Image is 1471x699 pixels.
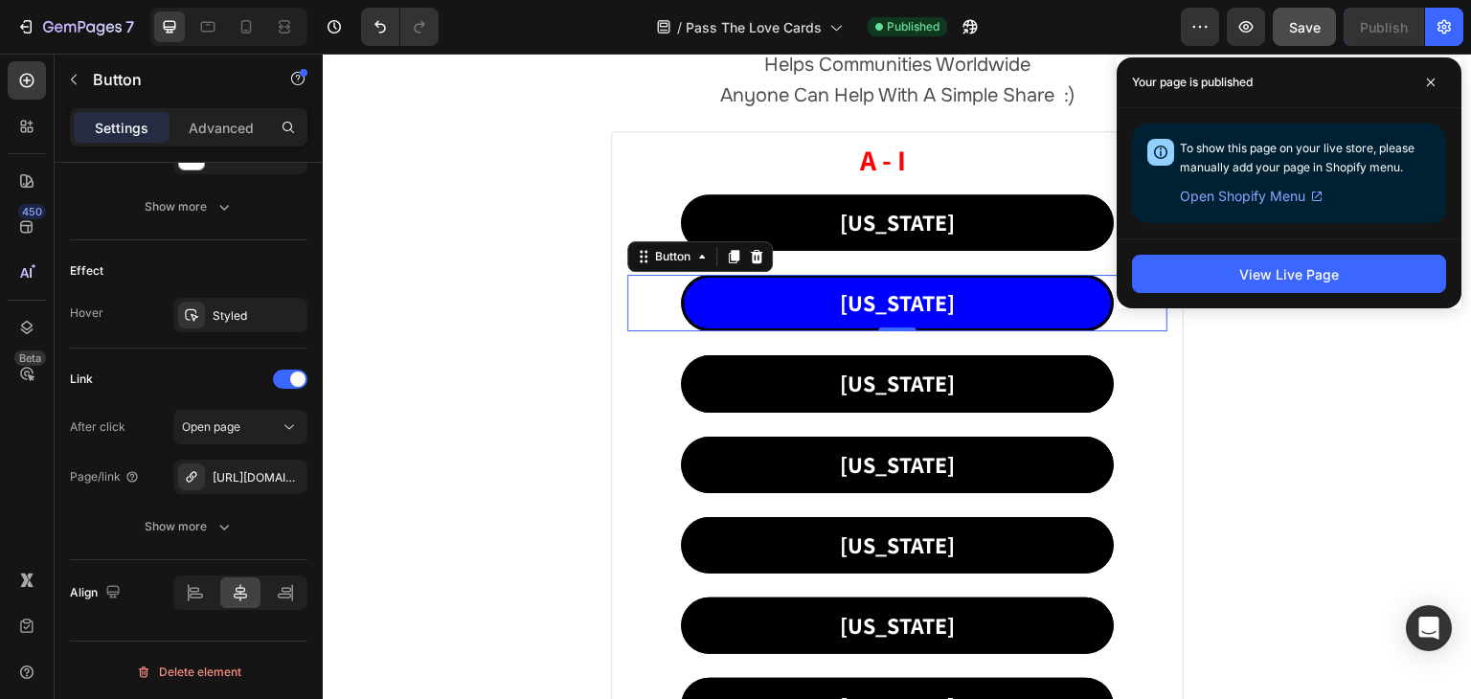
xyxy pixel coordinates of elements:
div: Page/link [70,468,140,485]
div: Show more [145,197,234,216]
button: View Live Page [1132,255,1446,293]
span: Published [887,18,939,35]
button: Save [1273,8,1336,46]
p: Button [93,68,256,91]
button: Show more [70,190,307,224]
p: 7 [125,15,134,38]
button: Publish [1344,8,1424,46]
button: Delete element [70,657,307,688]
div: Delete element [136,661,241,684]
div: Undo/Redo [361,8,439,46]
a: [US_STATE] [358,141,790,197]
div: Align [70,580,124,606]
a: [US_STATE] [358,544,790,600]
p: [US_STATE] [517,229,632,270]
p: [US_STATE] [517,632,632,673]
span: / [677,17,682,37]
a: [US_STATE] [358,302,790,358]
button: 7 [8,8,143,46]
a: [US_STATE] [358,463,790,520]
p: [US_STATE] [517,471,632,512]
a: [US_STATE] [358,624,790,681]
span: Save [1289,19,1321,35]
div: Styled [213,307,303,325]
span: Pass The Love Cards [686,17,822,37]
span: Open Shopify Menu [1180,185,1305,208]
div: Button [328,194,372,212]
p: [US_STATE] [517,552,632,593]
div: Effect [70,262,103,280]
p: Settings [95,118,148,138]
p: [US_STATE] [517,309,632,350]
div: Hover [70,304,103,322]
div: [URL][DOMAIN_NAME] [213,469,303,486]
span: Open page [182,419,240,434]
button: Show more [70,509,307,544]
button: Open page [173,410,307,444]
div: Publish [1360,17,1408,37]
div: Open Intercom Messenger [1406,605,1452,651]
div: 450 [18,204,46,219]
span: To show this page on your live store, please manually add your page in Shopify menu. [1180,141,1414,174]
a: [US_STATE] [358,383,790,440]
div: Show more [145,517,234,536]
p: Advanced [189,118,254,138]
span: Anyone Can Help With A Simple Share :) [397,30,753,54]
strong: A - I [537,87,583,125]
div: Beta [14,350,46,366]
p: [US_STATE] [517,391,632,432]
iframe: Design area [323,54,1471,699]
a: [US_STATE] [358,221,790,278]
div: View Live Page [1239,264,1339,284]
div: After click [70,418,125,436]
p: Your page is published [1132,73,1253,92]
p: [US_STATE] [517,148,632,190]
div: Link [70,371,93,388]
